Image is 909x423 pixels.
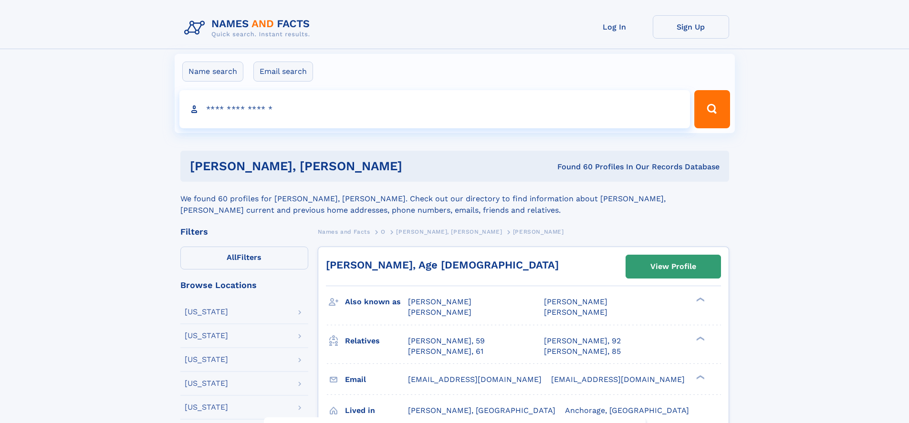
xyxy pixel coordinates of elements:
[180,247,308,269] label: Filters
[185,403,228,411] div: [US_STATE]
[408,375,542,384] span: [EMAIL_ADDRESS][DOMAIN_NAME]
[190,160,480,172] h1: [PERSON_NAME], [PERSON_NAME]
[513,228,564,235] span: [PERSON_NAME]
[653,15,729,39] a: Sign Up
[182,62,243,82] label: Name search
[185,356,228,363] div: [US_STATE]
[544,336,621,346] a: [PERSON_NAME], 92
[227,253,237,262] span: All
[694,297,705,303] div: ❯
[544,297,607,306] span: [PERSON_NAME]
[650,256,696,278] div: View Profile
[576,15,653,39] a: Log In
[480,162,720,172] div: Found 60 Profiles In Our Records Database
[694,90,730,128] button: Search Button
[180,227,308,236] div: Filters
[694,335,705,341] div: ❯
[626,255,721,278] a: View Profile
[180,281,308,289] div: Browse Locations
[408,406,555,415] span: [PERSON_NAME], [GEOGRAPHIC_DATA]
[408,346,483,357] a: [PERSON_NAME], 61
[565,406,689,415] span: Anchorage, [GEOGRAPHIC_DATA]
[396,226,502,237] a: [PERSON_NAME], [PERSON_NAME]
[381,228,386,235] span: O
[408,336,485,346] a: [PERSON_NAME], 59
[253,62,313,82] label: Email search
[694,374,705,380] div: ❯
[345,294,408,310] h3: Also known as
[408,308,471,317] span: [PERSON_NAME]
[180,182,729,216] div: We found 60 profiles for [PERSON_NAME], [PERSON_NAME]. Check out our directory to find informatio...
[179,90,690,128] input: search input
[345,402,408,419] h3: Lived in
[180,15,318,41] img: Logo Names and Facts
[185,308,228,316] div: [US_STATE]
[185,332,228,340] div: [US_STATE]
[544,308,607,317] span: [PERSON_NAME]
[381,226,386,237] a: O
[396,228,502,235] span: [PERSON_NAME], [PERSON_NAME]
[551,375,685,384] span: [EMAIL_ADDRESS][DOMAIN_NAME]
[345,333,408,349] h3: Relatives
[326,259,559,271] a: [PERSON_NAME], Age [DEMOGRAPHIC_DATA]
[185,380,228,387] div: [US_STATE]
[345,371,408,388] h3: Email
[544,346,621,357] a: [PERSON_NAME], 85
[408,297,471,306] span: [PERSON_NAME]
[318,226,370,237] a: Names and Facts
